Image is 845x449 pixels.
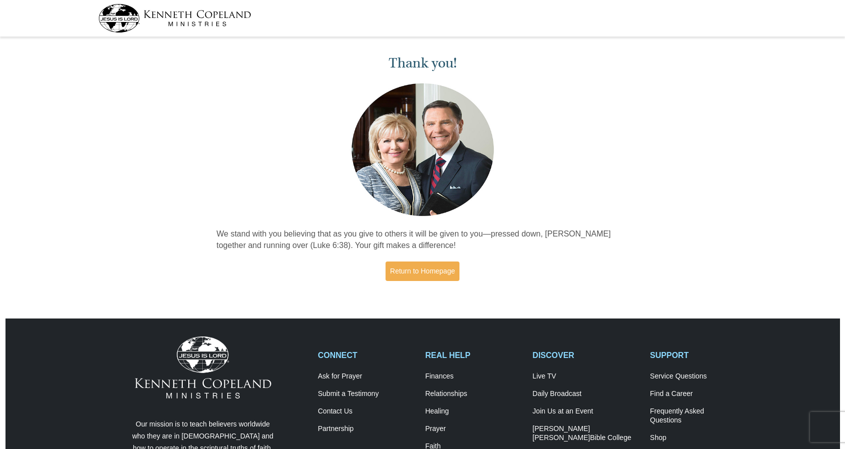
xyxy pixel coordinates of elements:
[532,350,639,360] h2: DISCOVER
[650,389,747,398] a: Find a Career
[425,389,522,398] a: Relationships
[318,350,415,360] h2: CONNECT
[425,424,522,433] a: Prayer
[650,350,747,360] h2: SUPPORT
[425,372,522,381] a: Finances
[318,407,415,416] a: Contact Us
[650,372,747,381] a: Service Questions
[135,336,271,398] img: Kenneth Copeland Ministries
[98,4,251,32] img: kcm-header-logo.svg
[217,228,629,251] p: We stand with you believing that as you give to others it will be given to you—pressed down, [PER...
[590,433,631,441] span: Bible College
[532,407,639,416] a: Join Us at an Event
[425,407,522,416] a: Healing
[425,350,522,360] h2: REAL HELP
[386,261,459,281] a: Return to Homepage
[650,407,747,425] a: Frequently AskedQuestions
[532,389,639,398] a: Daily Broadcast
[650,433,747,442] a: Shop
[318,372,415,381] a: Ask for Prayer
[532,372,639,381] a: Live TV
[318,389,415,398] a: Submit a Testimony
[318,424,415,433] a: Partnership
[217,55,629,71] h1: Thank you!
[349,81,496,218] img: Kenneth and Gloria
[532,424,639,442] a: [PERSON_NAME] [PERSON_NAME]Bible College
